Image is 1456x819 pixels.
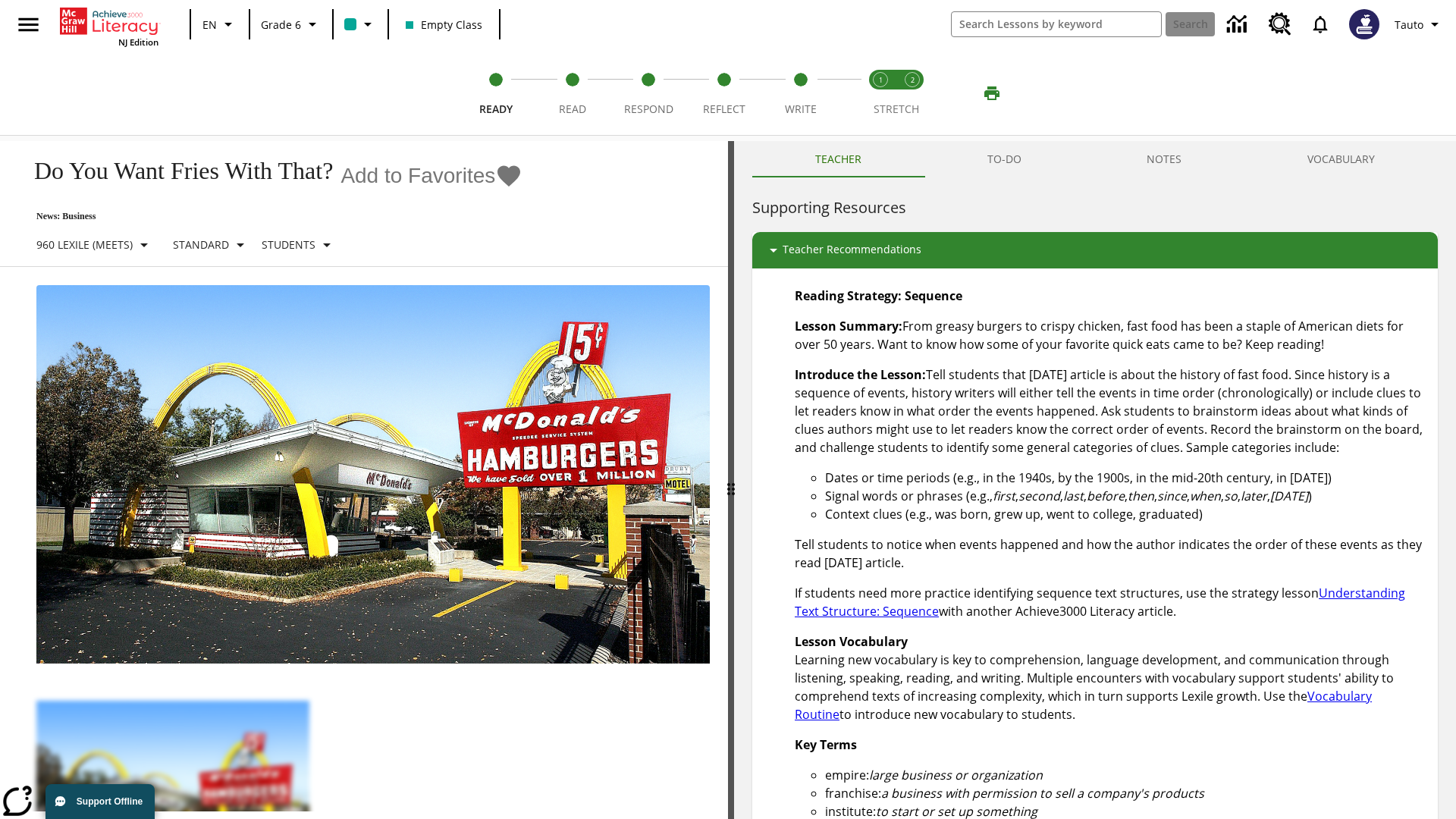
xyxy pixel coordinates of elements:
[905,287,962,304] strong: Sequence
[869,767,1043,783] em: large business or organization
[881,785,1204,802] em: a business with permission to sell a company's products
[18,157,333,185] h1: Do You Want Fries With That?
[795,366,1426,457] p: Tell students that [DATE] article is about the history of fast food. Since history is a sequence ...
[1084,141,1245,177] button: NOTES
[1340,5,1389,44] button: Select a new avatar
[795,632,1426,723] p: Learning new vocabulary is key to comprehension, language development, and communication through ...
[1349,9,1379,39] img: Avatar
[752,196,1438,220] h6: Supporting Resources
[1224,488,1238,504] em: so
[173,237,229,253] p: Standard
[1395,17,1423,33] span: Tauto
[1389,11,1450,38] button: Profile/Settings
[858,52,902,135] button: Stretch Read step 1 of 2
[825,784,1426,802] li: franchise:
[340,164,495,188] span: Add to Favorites
[167,231,256,259] button: Scaffolds, Standard
[18,211,522,222] p: News: Business
[604,52,692,135] button: Respond step 3 of 5
[559,102,586,116] span: Read
[36,237,133,253] p: 960 Lexile (Meets)
[752,141,924,177] button: Teacher
[728,141,734,819] div: Press Enter or Spacebar and then press right and left arrow keys to move the slider
[262,237,315,253] p: Students
[795,535,1426,572] p: Tell students to notice when events happened and how the author indicates the order of these even...
[734,141,1456,819] div: activity
[795,633,908,650] strong: Lesson Vocabulary
[452,52,540,135] button: Ready step 1 of 5
[785,102,817,116] span: Write
[30,231,159,259] button: Select Lexile, 960 Lexile (Meets)
[825,505,1426,523] li: Context clues (e.g., was born, grew up, went to college, graduated)
[77,796,143,807] span: Support Offline
[1301,5,1340,44] a: Notifications
[1260,4,1301,45] a: Resource Center, Will open in new tab
[338,11,383,38] button: Class color is teal. Change class color
[196,11,244,38] button: Language: EN, Select a language
[255,11,328,38] button: Grade: Grade 6, Select a grade
[703,102,745,116] span: Reflect
[1244,141,1438,177] button: VOCABULARY
[795,584,1426,620] p: If students need more practice identifying sequence text structures, use the strategy lesson with...
[479,102,513,116] span: Ready
[879,75,883,85] text: 1
[60,5,158,48] div: Home
[968,80,1016,107] button: Print
[202,17,217,33] span: EN
[911,75,915,85] text: 2
[36,285,710,664] img: One of the first McDonald's stores, with the iconic red sign and golden arches.
[340,162,522,189] button: Add to Favorites - Do You Want Fries With That?
[1218,4,1260,45] a: Data Center
[795,366,926,383] strong: Introduce the Lesson:
[757,52,845,135] button: Write step 5 of 5
[1241,488,1267,504] em: later
[795,318,902,334] strong: Lesson Summary:
[1018,488,1060,504] em: second
[680,52,768,135] button: Reflect step 4 of 5
[256,231,342,259] button: Select Student
[890,52,934,135] button: Stretch Respond step 2 of 2
[118,36,158,48] span: NJ Edition
[45,784,155,819] button: Support Offline
[1157,488,1187,504] em: since
[752,141,1438,177] div: Instructional Panel Tabs
[6,2,51,47] button: Open side menu
[406,17,482,33] span: Empty Class
[874,102,919,116] span: STRETCH
[1270,488,1308,504] em: [DATE]
[783,241,921,259] p: Teacher Recommendations
[795,736,857,753] strong: Key Terms
[624,102,673,116] span: Respond
[825,469,1426,487] li: Dates or time periods (e.g., in the 1940s, by the 1900s, in the mid-20th century, in [DATE])
[1063,488,1084,504] em: last
[752,232,1438,268] div: Teacher Recommendations
[1087,488,1125,504] em: before
[924,141,1084,177] button: TO-DO
[825,766,1426,784] li: empire:
[528,52,616,135] button: Read step 2 of 5
[795,317,1426,353] p: From greasy burgers to crispy chicken, fast food has been a staple of American diets for over 50 ...
[795,287,902,304] strong: Reading Strategy:
[993,488,1015,504] em: first
[1190,488,1221,504] em: when
[825,487,1426,505] li: Signal words or phrases (e.g., , , , , , , , , , )
[952,12,1161,36] input: search field
[261,17,301,33] span: Grade 6
[1128,488,1154,504] em: then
